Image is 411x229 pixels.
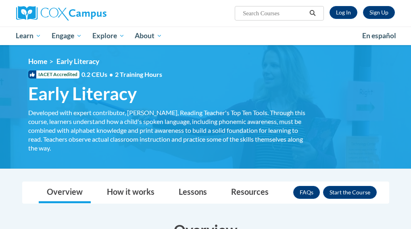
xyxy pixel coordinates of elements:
[330,6,357,19] a: Log In
[28,108,307,153] div: Developed with expert contributor, [PERSON_NAME], Reading Teacher's Top Ten Tools. Through this c...
[171,182,215,203] a: Lessons
[223,182,277,203] a: Resources
[52,31,82,41] span: Engage
[46,27,87,45] a: Engage
[10,27,401,45] div: Main menu
[28,70,79,78] span: IACET Accredited
[56,57,99,66] span: Early Literacy
[39,182,91,203] a: Overview
[16,31,41,41] span: Learn
[92,31,125,41] span: Explore
[109,70,113,78] span: •
[99,182,163,203] a: How it works
[357,27,401,44] a: En español
[307,8,319,18] button: Search
[115,70,162,78] span: 2 Training Hours
[87,27,130,45] a: Explore
[363,6,395,19] a: Register
[28,83,137,104] span: Early Literacy
[323,186,377,199] button: Enroll
[293,186,320,199] a: FAQs
[362,31,396,40] span: En español
[16,6,106,21] img: Cox Campus
[81,70,162,79] span: 0.2 CEUs
[28,57,47,66] a: Home
[11,27,47,45] a: Learn
[16,6,134,21] a: Cox Campus
[135,31,162,41] span: About
[129,27,167,45] a: About
[242,8,307,18] input: Search Courses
